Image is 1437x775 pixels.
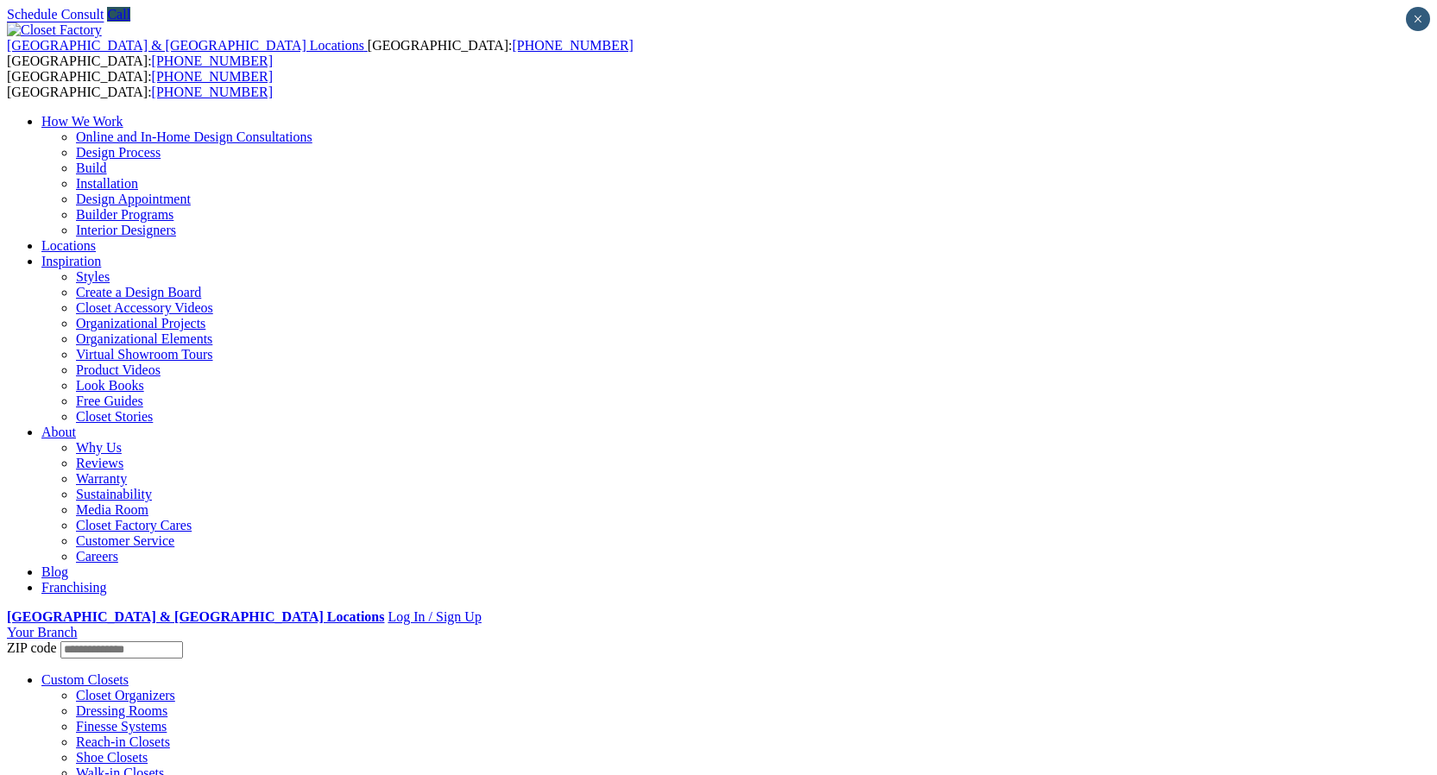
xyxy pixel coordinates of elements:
[76,207,173,222] a: Builder Programs
[76,440,122,455] a: Why Us
[41,425,76,439] a: About
[7,640,57,655] span: ZIP code
[76,750,148,765] a: Shoe Closets
[76,347,213,362] a: Virtual Showroom Tours
[76,394,143,408] a: Free Guides
[76,378,144,393] a: Look Books
[76,285,201,299] a: Create a Design Board
[41,672,129,687] a: Custom Closets
[76,331,212,346] a: Organizational Elements
[76,487,152,501] a: Sustainability
[76,703,167,718] a: Dressing Rooms
[1406,7,1430,31] button: Close
[76,409,153,424] a: Closet Stories
[76,300,213,315] a: Closet Accessory Videos
[76,223,176,237] a: Interior Designers
[76,734,170,749] a: Reach-in Closets
[41,580,107,595] a: Franchising
[41,564,68,579] a: Blog
[76,533,174,548] a: Customer Service
[76,145,161,160] a: Design Process
[7,625,77,640] a: Your Branch
[76,192,191,206] a: Design Appointment
[152,54,273,68] a: [PHONE_NUMBER]
[388,609,481,624] a: Log In / Sign Up
[7,609,384,624] a: [GEOGRAPHIC_DATA] & [GEOGRAPHIC_DATA] Locations
[76,719,167,734] a: Finesse Systems
[76,161,107,175] a: Build
[76,549,118,564] a: Careers
[76,362,161,377] a: Product Videos
[41,238,96,253] a: Locations
[76,269,110,284] a: Styles
[76,456,123,470] a: Reviews
[76,688,175,703] a: Closet Organizers
[7,7,104,22] a: Schedule Consult
[60,641,183,658] input: Enter your Zip code
[76,176,138,191] a: Installation
[152,69,273,84] a: [PHONE_NUMBER]
[7,22,102,38] img: Closet Factory
[41,254,101,268] a: Inspiration
[76,316,205,331] a: Organizational Projects
[7,69,273,99] span: [GEOGRAPHIC_DATA]: [GEOGRAPHIC_DATA]:
[152,85,273,99] a: [PHONE_NUMBER]
[7,38,364,53] span: [GEOGRAPHIC_DATA] & [GEOGRAPHIC_DATA] Locations
[41,114,123,129] a: How We Work
[512,38,633,53] a: [PHONE_NUMBER]
[76,518,192,532] a: Closet Factory Cares
[76,129,312,144] a: Online and In-Home Design Consultations
[76,502,148,517] a: Media Room
[7,38,633,68] span: [GEOGRAPHIC_DATA]: [GEOGRAPHIC_DATA]:
[107,7,130,22] a: Call
[76,471,127,486] a: Warranty
[7,38,368,53] a: [GEOGRAPHIC_DATA] & [GEOGRAPHIC_DATA] Locations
